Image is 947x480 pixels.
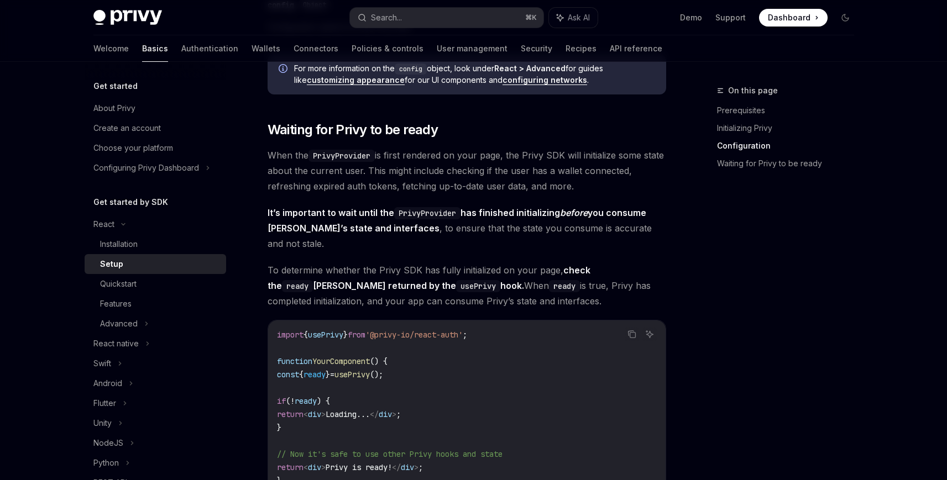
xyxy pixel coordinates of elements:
span: return [277,409,304,419]
span: ready [304,370,326,379]
a: Authentication [181,35,238,62]
a: Welcome [93,35,129,62]
svg: Info [279,64,290,75]
button: Ask AI [549,8,598,28]
span: > [321,409,326,419]
button: Search...⌘K [350,8,543,28]
span: ( [286,396,290,406]
code: PrivyProvider [394,207,461,219]
span: usePrivy [334,370,370,379]
div: NodeJS [93,436,123,450]
a: Policies & controls [352,35,423,62]
a: About Privy [85,98,226,118]
span: { [299,370,304,379]
span: , to ensure that the state you consume is accurate and not stale. [268,205,666,251]
a: Dashboard [759,9,828,27]
div: React native [93,337,139,350]
a: Support [715,12,746,23]
div: Advanced [100,317,138,330]
a: Initializing Privy [717,119,863,137]
div: Choose your platform [93,141,173,155]
span: On this page [728,84,778,97]
div: Quickstart [100,277,137,291]
div: About Privy [93,102,135,115]
span: ; [396,409,401,419]
span: > [392,409,396,419]
span: < [304,462,308,472]
span: const [277,370,299,379]
code: usePrivy [456,280,500,292]
span: function [277,356,312,366]
div: Android [93,377,122,390]
a: Waiting for Privy to be ready [717,155,863,172]
a: User management [437,35,507,62]
span: Ask AI [568,12,590,23]
a: Choose your platform [85,138,226,158]
strong: React > Advanced [494,64,566,73]
div: Swift [93,357,111,370]
span: } [277,423,281,432]
span: When the is first rendered on your page, the Privy SDK will initialize some state about the curre... [268,147,666,194]
strong: It’s important to wait until the has finished initializing you consume [PERSON_NAME]’s state and ... [268,207,646,234]
span: ! [290,396,295,406]
div: Flutter [93,397,116,410]
span: // Now it's safe to use other Privy hooks and state [277,449,503,459]
div: Features [100,297,132,310]
div: Configuring Privy Dashboard [93,161,199,175]
span: { [304,330,308,340]
span: ; [463,330,467,340]
a: Basics [142,35,168,62]
em: before [560,207,588,218]
span: return [277,462,304,472]
code: ready [282,280,313,292]
img: dark logo [93,10,162,25]
div: Unity [93,416,112,430]
span: import [277,330,304,340]
h5: Get started by SDK [93,196,168,209]
div: Setup [100,257,123,271]
a: Configuration [717,137,863,155]
span: () { [370,356,388,366]
div: React [93,218,114,231]
button: Ask AI [642,327,657,341]
div: Installation [100,238,138,251]
span: div [401,462,414,472]
a: configuring networks [503,75,587,85]
a: API reference [610,35,662,62]
span: '@privy-io/react-auth' [365,330,463,340]
a: Create an account [85,118,226,138]
span: > [414,462,418,472]
a: Demo [680,12,702,23]
span: = [330,370,334,379]
a: Wallets [252,35,280,62]
span: Privy is ready! [326,462,392,472]
span: > [321,462,326,472]
span: div [379,409,392,419]
span: ⌘ K [525,13,537,22]
span: Dashboard [768,12,810,23]
span: For more information on the object, look under for guides like for our UI components and . [294,63,655,86]
a: Setup [85,254,226,274]
a: Security [521,35,552,62]
a: Recipes [566,35,597,62]
span: To determine whether the Privy SDK has fully initialized on your page, When is true, Privy has co... [268,262,666,309]
a: customizing appearance [307,75,405,85]
span: ) { [317,396,330,406]
span: usePrivy [308,330,343,340]
span: < [304,409,308,419]
span: </ [392,462,401,472]
span: Waiting for Privy to be ready [268,121,438,139]
a: Quickstart [85,274,226,294]
span: (); [370,370,383,379]
a: Installation [85,234,226,254]
code: PrivyProvider [308,150,375,162]
span: Loading... [326,409,370,419]
span: ; [418,462,423,472]
code: config [395,64,427,75]
div: Search... [371,11,402,24]
button: Copy the contents from the code block [625,327,639,341]
a: Connectors [294,35,338,62]
span: from [348,330,365,340]
a: Prerequisites [717,102,863,119]
span: ready [295,396,317,406]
